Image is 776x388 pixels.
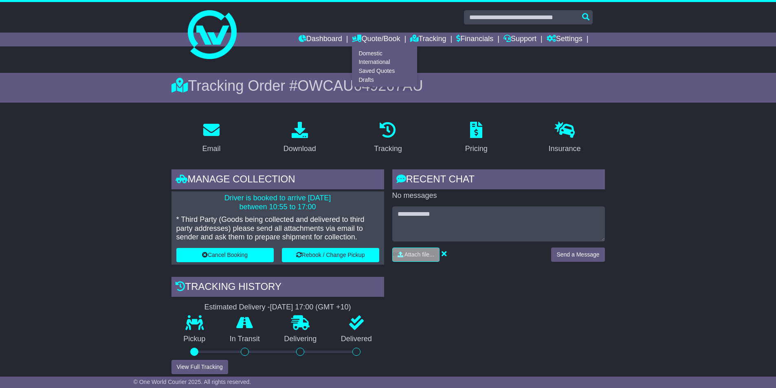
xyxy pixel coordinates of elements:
[352,67,417,76] a: Saved Quotes
[352,58,417,67] a: International
[176,194,379,211] p: Driver is booked to arrive [DATE] between 10:55 to 17:00
[134,379,251,385] span: © One World Courier 2025. All rights reserved.
[176,215,379,242] p: * Third Party (Goods being collected and delivered to third party addresses) please send all atta...
[465,143,488,154] div: Pricing
[543,119,586,157] a: Insurance
[171,277,384,299] div: Tracking history
[503,33,536,46] a: Support
[171,360,228,374] button: View Full Tracking
[456,33,493,46] a: Financials
[299,33,342,46] a: Dashboard
[278,119,321,157] a: Download
[551,248,605,262] button: Send a Message
[218,335,272,344] p: In Transit
[171,169,384,191] div: Manage collection
[460,119,493,157] a: Pricing
[171,335,218,344] p: Pickup
[352,33,400,46] a: Quote/Book
[352,75,417,84] a: Drafts
[352,46,417,87] div: Quote/Book
[549,143,581,154] div: Insurance
[272,335,329,344] p: Delivering
[410,33,446,46] a: Tracking
[329,335,384,344] p: Delivered
[171,77,605,94] div: Tracking Order #
[202,143,220,154] div: Email
[392,169,605,191] div: RECENT CHAT
[374,143,402,154] div: Tracking
[282,248,379,262] button: Rebook / Change Pickup
[547,33,583,46] a: Settings
[369,119,407,157] a: Tracking
[284,143,316,154] div: Download
[171,303,384,312] div: Estimated Delivery -
[270,303,351,312] div: [DATE] 17:00 (GMT +10)
[392,191,605,200] p: No messages
[297,77,423,94] span: OWCAU649267AU
[197,119,226,157] a: Email
[176,248,274,262] button: Cancel Booking
[352,49,417,58] a: Domestic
